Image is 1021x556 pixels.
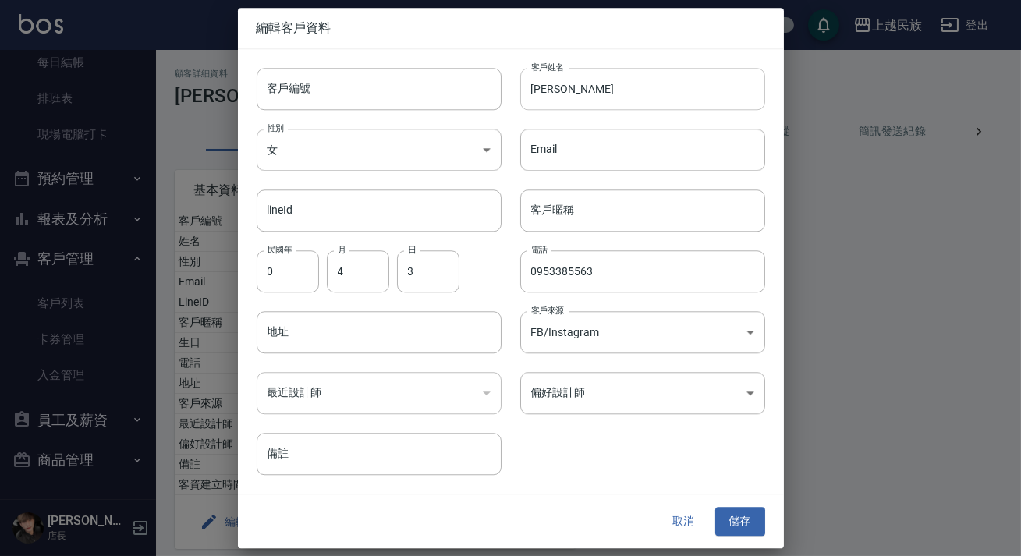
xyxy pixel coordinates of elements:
[338,243,346,255] label: 月
[257,20,765,36] span: 編輯客戶資料
[659,508,709,537] button: 取消
[531,243,548,255] label: 電話
[408,243,416,255] label: 日
[715,508,765,537] button: 儲存
[257,129,502,171] div: 女
[520,311,765,353] div: FB/Instagram
[531,61,564,73] label: 客戶姓名
[268,243,292,255] label: 民國年
[268,122,284,133] label: 性別
[531,304,564,316] label: 客戶來源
